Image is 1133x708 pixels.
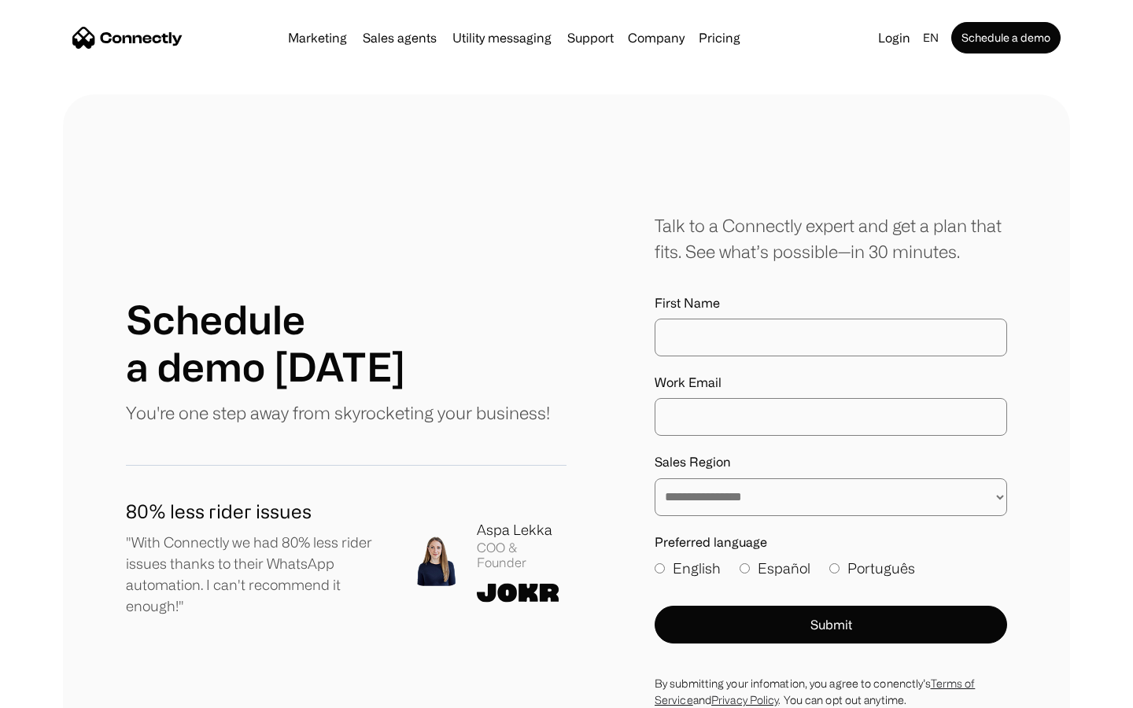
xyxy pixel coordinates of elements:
label: Preferred language [655,535,1007,550]
h1: Schedule a demo [DATE] [126,296,405,390]
label: First Name [655,296,1007,311]
a: Support [561,31,620,44]
a: home [72,26,183,50]
input: Español [740,563,750,573]
h1: 80% less rider issues [126,497,386,525]
a: Marketing [282,31,353,44]
div: Aspa Lekka [477,519,566,540]
a: Privacy Policy [711,694,778,706]
a: Schedule a demo [951,22,1061,53]
a: Utility messaging [446,31,558,44]
p: You're one step away from skyrocketing your business! [126,400,550,426]
div: en [923,27,939,49]
label: Work Email [655,375,1007,390]
label: English [655,558,721,579]
a: Terms of Service [655,677,975,706]
div: en [917,27,948,49]
aside: Language selected: English [16,679,94,702]
div: COO & Founder [477,540,566,570]
label: Español [740,558,810,579]
div: Company [628,27,685,49]
div: Talk to a Connectly expert and get a plan that fits. See what’s possible—in 30 minutes. [655,212,1007,264]
div: Company [623,27,689,49]
input: English [655,563,665,573]
a: Login [872,27,917,49]
input: Português [829,563,840,573]
ul: Language list [31,680,94,702]
a: Pricing [692,31,747,44]
p: "With Connectly we had 80% less rider issues thanks to their WhatsApp automation. I can't recomme... [126,532,386,617]
button: Submit [655,606,1007,643]
label: Português [829,558,915,579]
a: Sales agents [356,31,443,44]
div: By submitting your infomation, you agree to conenctly’s and . You can opt out anytime. [655,675,1007,708]
label: Sales Region [655,455,1007,470]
